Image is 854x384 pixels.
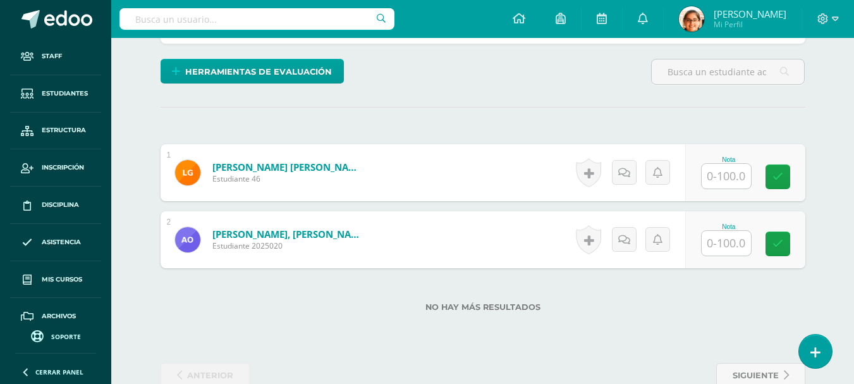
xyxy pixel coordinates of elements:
[15,327,96,344] a: Soporte
[10,224,101,261] a: Asistencia
[702,164,751,189] input: 0-100.0
[10,113,101,150] a: Estructura
[701,156,757,163] div: Nota
[42,51,62,61] span: Staff
[42,237,81,247] span: Asistencia
[701,223,757,230] div: Nota
[42,125,86,135] span: Estructura
[119,8,394,30] input: Busca un usuario...
[679,6,704,32] img: 83dcd1ae463a5068b4a108754592b4a9.png
[175,160,200,185] img: 40c26612a45617b630d689c5567e8572.png
[185,60,332,84] span: Herramientas de evaluación
[10,187,101,224] a: Disciplina
[35,368,83,376] span: Cerrar panel
[161,59,344,84] a: Herramientas de evaluación
[714,8,786,20] span: [PERSON_NAME]
[42,200,79,210] span: Disciplina
[702,231,751,256] input: 0-100.0
[10,261,101,299] a: Mis cursos
[10,149,101,187] a: Inscripción
[10,38,101,75] a: Staff
[161,302,805,312] label: No hay más resultados
[212,240,364,251] span: Estudiante 2025020
[212,161,364,173] a: [PERSON_NAME] [PERSON_NAME]
[714,19,786,30] span: Mi Perfil
[51,332,81,341] span: Soporte
[212,228,364,240] a: [PERSON_NAME], [PERSON_NAME]
[10,75,101,113] a: Estudiantes
[652,59,804,84] input: Busca un estudiante aquí...
[42,275,82,285] span: Mis cursos
[42,163,84,173] span: Inscripción
[42,89,88,99] span: Estudiantes
[10,298,101,335] a: Archivos
[175,227,200,252] img: 429b44335496247a7f21bc3e38013c17.png
[42,311,76,321] span: Archivos
[212,173,364,184] span: Estudiante 46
